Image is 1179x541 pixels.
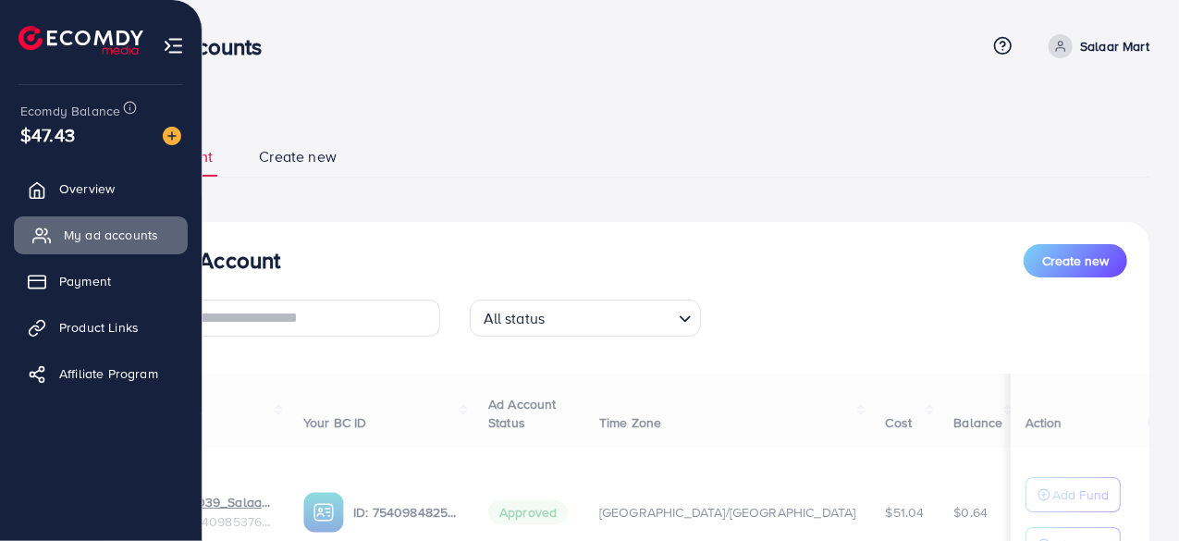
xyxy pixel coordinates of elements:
span: Product Links [59,318,139,337]
img: menu [163,35,184,56]
div: Search for option [470,300,701,337]
img: image [163,127,181,145]
span: $47.43 [20,121,75,148]
h3: List Ad Account [126,247,280,274]
span: Payment [59,272,111,290]
a: My ad accounts [14,216,188,253]
span: All status [480,305,549,332]
iframe: Chat [1100,458,1165,527]
a: Affiliate Program [14,355,188,392]
a: Payment [14,263,188,300]
span: Overview [59,179,115,198]
span: Create new [259,146,337,167]
span: Ecomdy Balance [20,102,120,120]
a: Overview [14,170,188,207]
a: Product Links [14,309,188,346]
a: Salaar Mart [1041,34,1149,58]
button: Create new [1024,244,1127,277]
input: Search for option [550,301,670,332]
span: My ad accounts [64,226,158,244]
span: Affiliate Program [59,364,158,383]
span: Create new [1042,252,1109,270]
p: Salaar Mart [1080,35,1149,57]
img: logo [18,26,143,55]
